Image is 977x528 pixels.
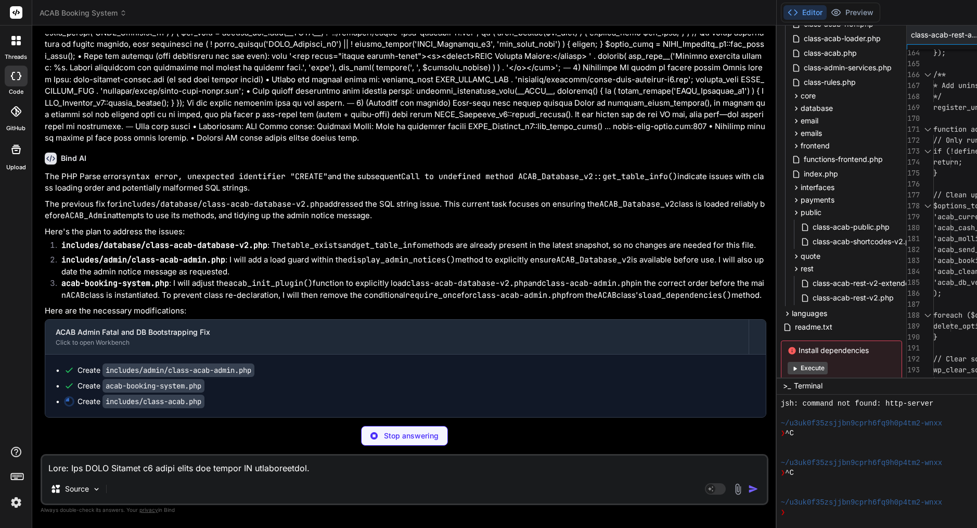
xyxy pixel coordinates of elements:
code: display_admin_notices() [348,255,455,265]
span: payments [801,195,834,205]
div: 170 [907,113,920,124]
label: code [9,87,23,96]
p: Here are the necessary modifications: [45,305,766,317]
span: } [933,376,937,385]
span: } [933,332,937,342]
span: ^C [785,468,794,478]
button: Execute [788,362,828,374]
div: Click to collapse the range. [921,146,934,157]
code: includes/class-acab.php [102,395,204,408]
code: table_exists [286,240,342,250]
label: threads [5,53,27,61]
span: ~/u3uk0f35zsjjbn9cprh6fq9h0p4tm2-wnxx [781,458,943,468]
p: Always double-check its answers. Your in Bind [41,505,768,515]
img: settings [7,494,25,511]
span: readme.txt [794,321,833,333]
div: 194 [907,375,920,386]
img: attachment [732,483,744,495]
code: load_dependencies() [642,290,731,300]
span: } [933,168,937,178]
label: Upload [6,163,26,172]
span: ❯ [781,429,785,438]
div: 192 [907,354,920,364]
div: 186 [907,288,920,299]
button: ACAB Admin Fatal and DB Bootstrapping FixClick to open Workbench [45,320,749,354]
span: rest [801,263,814,274]
span: index.php [803,168,839,180]
div: 166 [907,69,920,80]
div: 168 [907,91,920,102]
span: class-acab.php [803,47,858,59]
span: jsh: command not found: http-server [781,399,934,409]
div: ACAB Admin Fatal and DB Bootstrapping Fix [56,327,738,337]
div: 177 [907,190,920,200]
span: >_ [783,381,791,391]
div: 167 [907,80,920,91]
code: class-acab-admin.php [472,290,566,300]
div: Click to collapse the range. [921,124,934,135]
code: get_table_info [356,240,421,250]
code: syntax error, unexpected identifier "CREATE" [122,171,328,182]
code: ACAB [66,290,85,300]
code: includes/admin/class-acab-admin.php [102,363,254,377]
div: 191 [907,343,920,354]
li: : I will adjust the function to explicitly load and in the correct order before the main class is... [53,278,766,301]
div: 185 [907,277,920,288]
span: class-acab-shortcodes-v2.php [812,235,920,248]
span: ❯ [781,508,785,518]
li: : I will add a load guard within the method to explicitly ensure is available before use. I will ... [53,254,766,278]
div: 174 [907,157,920,168]
p: Source [65,484,89,494]
img: Pick Models [92,485,101,494]
code: acab-booking-system.php [61,278,169,288]
div: 180 [907,222,920,233]
span: }); [933,48,946,57]
span: class-admin-services.php [803,61,893,74]
span: class-rules.php [803,76,857,89]
div: Create [78,381,204,391]
span: emails [801,128,822,139]
span: languages [792,308,827,319]
div: Create [78,396,204,407]
code: class-acab-database-v2.php [406,278,528,288]
div: 164 [907,47,920,58]
span: return; [933,157,962,167]
div: 176 [907,179,920,190]
span: Install dependencies [788,345,895,356]
code: require_once [405,290,461,300]
p: The PHP Parse error and the subsequent indicate issues with class loading order and potentially m... [45,171,766,194]
span: ~/u3uk0f35zsjjbn9cprh6fq9h0p4tm2-wnxx [781,498,943,508]
code: class-acab-admin.php [542,278,635,288]
p: The previous fix for addressed the SQL string issue. This current task focuses on ensuring the cl... [45,198,766,222]
h6: Bind AI [61,153,86,164]
span: ); [933,288,942,298]
span: database [801,103,833,114]
code: includes/admin/class-acab-admin.php [61,255,225,265]
img: icon [748,484,759,494]
code: includes/database/class-acab-database-v2.php [118,199,324,209]
span: ^C [785,429,794,438]
code: acab-booking-system.php [102,379,204,393]
div: Click to open Workbench [56,338,738,347]
span: class-acab-rest-v2-extended.php [812,277,931,290]
p: Here's the plan to address the issues: [45,226,766,238]
div: 184 [907,266,920,277]
div: Click to collapse the range. [921,200,934,211]
div: 188 [907,310,920,321]
div: 181 [907,233,920,244]
div: 182 [907,244,920,255]
li: : The and methods are already present in the latest snapshot, so no changes are needed for this f... [53,240,766,254]
code: acab_init_plugin() [228,278,313,288]
button: Editor [783,5,827,20]
code: ACAB_Admin [65,210,112,221]
span: class-acab-rest-v2.php [812,292,895,304]
code: Call to undefined method ACAB_Database_v2::get_table_info() [401,171,677,182]
span: interfaces [801,182,834,193]
span: public [801,207,821,218]
span: privacy [139,507,158,513]
div: 190 [907,332,920,343]
div: 189 [907,321,920,332]
div: Click to collapse the range. [921,69,934,80]
div: 171 [907,124,920,135]
span: class-acab-public.php [812,221,891,233]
